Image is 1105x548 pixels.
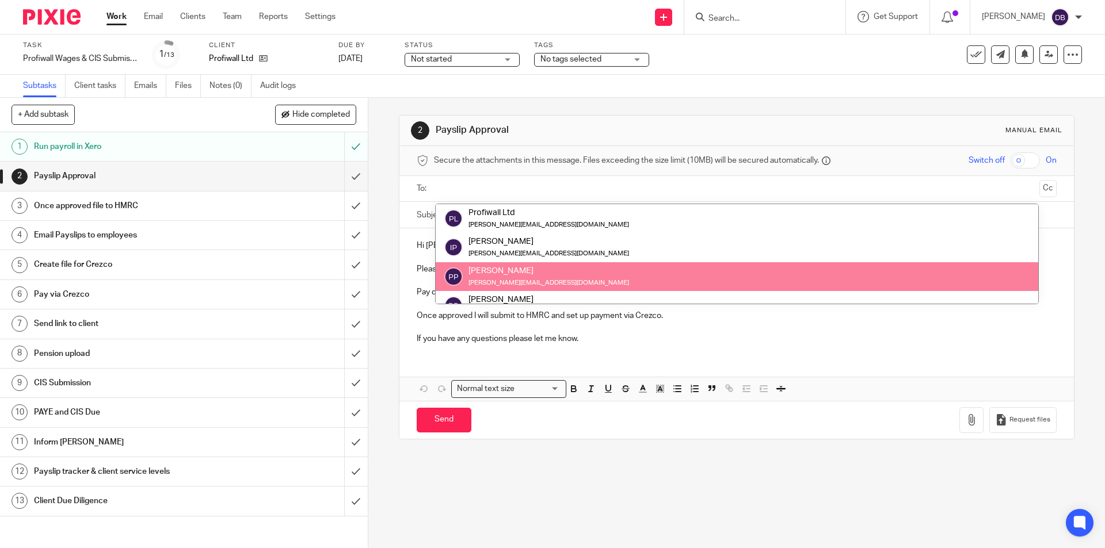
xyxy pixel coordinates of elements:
[34,138,233,155] h1: Run payroll in Xero
[417,310,1056,321] p: Once approved I will submit to HMRC and set up payment via Crezco.
[417,286,1056,298] p: Pay date will be ([DATE] of the month)
[209,53,253,64] p: Profiwall Ltd
[411,55,452,63] span: Not started
[468,221,629,228] small: [PERSON_NAME][EMAIL_ADDRESS][DOMAIN_NAME]
[12,434,28,450] div: 11
[34,434,233,451] h1: Inform [PERSON_NAME]
[417,183,429,194] label: To:
[12,404,28,420] div: 10
[338,41,390,50] label: Due by
[12,227,28,243] div: 4
[34,197,233,214] h1: Once approved file to HMRC
[417,240,1056,251] p: Hi [PERSON_NAME],
[969,155,1005,166] span: Switch off
[209,75,252,97] a: Notes (0)
[534,41,649,50] label: Tags
[1051,8,1069,26] img: svg%3E
[12,493,28,509] div: 13
[159,48,174,61] div: 1
[468,236,629,247] div: [PERSON_NAME]
[436,124,761,136] h1: Payslip Approval
[444,238,463,256] img: svg%3E
[12,375,28,391] div: 9
[275,105,356,124] button: Hide completed
[989,407,1056,433] button: Request files
[434,155,819,166] span: Secure the attachments in this message. Files exceeding the size limit (10MB) will be secured aut...
[468,250,629,256] small: [PERSON_NAME][EMAIL_ADDRESS][DOMAIN_NAME]
[34,492,233,509] h1: Client Due Diligence
[34,404,233,421] h1: PAYE and CIS Due
[468,265,629,276] div: [PERSON_NAME]
[34,167,233,185] h1: Payslip Approval
[23,9,81,25] img: Pixie
[34,463,233,480] h1: Payslip tracker & client service levels
[468,294,629,305] div: [PERSON_NAME]
[134,75,166,97] a: Emails
[540,55,601,63] span: No tags selected
[34,286,233,303] h1: Pay via Crezco
[1005,126,1062,135] div: Manual email
[12,168,28,185] div: 2
[12,316,28,332] div: 7
[417,263,1056,275] p: Please find attached (ENTER MONTH) payslips for approval.
[144,11,163,22] a: Email
[1009,415,1050,424] span: Request files
[454,383,517,395] span: Normal text size
[259,11,288,22] a: Reports
[417,408,471,432] input: Send
[164,52,174,58] small: /13
[444,296,463,315] img: svg%3E
[468,279,629,286] small: [PERSON_NAME][EMAIL_ADDRESS][DOMAIN_NAME]
[23,41,138,50] label: Task
[444,267,463,286] img: svg%3E
[12,198,28,214] div: 3
[74,75,125,97] a: Client tasks
[12,286,28,302] div: 6
[209,41,324,50] label: Client
[1039,180,1057,197] button: Cc
[417,209,447,221] label: Subject:
[12,346,28,362] div: 8
[874,13,918,21] span: Get Support
[23,75,66,97] a: Subtasks
[23,53,138,64] div: Profiwall Wages &amp; CIS Submission
[338,55,363,63] span: [DATE]
[34,256,233,273] h1: Create file for Crezco
[405,41,520,50] label: Status
[34,227,233,244] h1: Email Payslips to employees
[106,11,127,22] a: Work
[23,53,138,64] div: Profiwall Wages & CIS Submission
[34,315,233,332] h1: Send link to client
[12,139,28,155] div: 1
[34,345,233,362] h1: Pension upload
[12,257,28,273] div: 5
[417,333,1056,344] p: If you have any questions please let me know.
[292,110,350,120] span: Hide completed
[468,207,629,219] div: Profiwall Ltd
[518,383,559,395] input: Search for option
[34,374,233,392] h1: CIS Submission
[175,75,201,97] a: Files
[305,11,336,22] a: Settings
[1046,155,1057,166] span: On
[451,380,566,398] div: Search for option
[411,121,429,140] div: 2
[180,11,205,22] a: Clients
[707,14,811,24] input: Search
[12,105,75,124] button: + Add subtask
[12,463,28,480] div: 12
[444,209,463,228] img: svg%3E
[223,11,242,22] a: Team
[260,75,304,97] a: Audit logs
[982,11,1045,22] p: [PERSON_NAME]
